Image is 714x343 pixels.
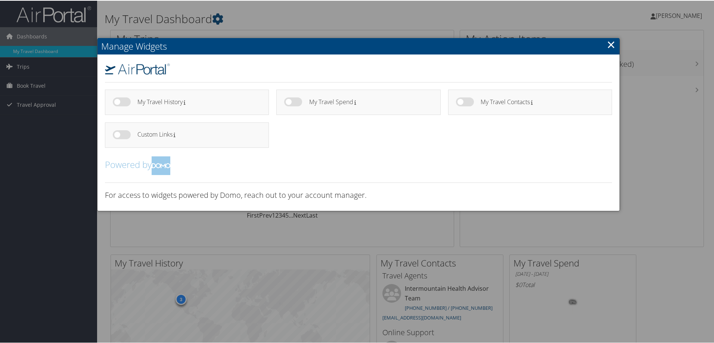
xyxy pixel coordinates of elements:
[152,156,170,174] img: domo-logo.png
[105,63,170,74] img: airportal-logo.png
[309,98,427,105] h4: My Travel Spend
[97,37,620,54] h2: Manage Widgets
[137,98,255,105] h4: My Travel History
[105,156,612,174] h2: Powered by
[481,98,599,105] h4: My Travel Contacts
[137,131,255,137] h4: Custom Links
[105,189,612,200] h3: For access to widgets powered by Domo, reach out to your account manager.
[607,36,615,51] a: Close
